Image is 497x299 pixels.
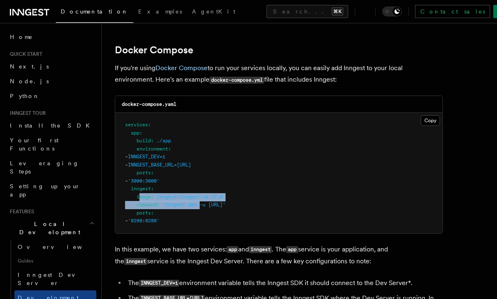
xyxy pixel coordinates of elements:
[125,154,128,160] span: -
[137,146,168,152] span: environment
[14,254,96,267] span: Guides
[128,162,191,168] span: INNGEST_BASE_URL=[URL]
[128,154,165,160] span: INNGEST_DEV=1
[155,64,207,72] a: Docker Compose
[7,217,96,240] button: Local Development
[125,122,148,128] span: services
[382,7,402,16] button: Toggle dark mode
[157,138,171,144] span: ./app
[151,210,154,216] span: :
[125,178,128,184] span: -
[14,267,96,290] a: Inngest Dev Server
[157,194,223,200] span: inngest/inngest:v0.27.0
[125,218,128,224] span: -
[18,244,102,250] span: Overview
[7,220,89,236] span: Local Development
[137,202,157,208] span: command
[7,89,96,103] a: Python
[124,258,147,265] code: inngest
[210,77,264,84] code: docker-compose.yml
[227,246,238,253] code: app
[415,5,490,18] a: Contact sales
[10,63,49,70] span: Next.js
[421,115,440,126] button: Copy
[10,122,95,129] span: Install the SDK
[137,170,151,176] span: ports
[137,210,151,216] span: ports
[133,2,187,22] a: Examples
[151,186,154,192] span: :
[131,130,139,136] span: app
[10,183,80,198] span: Setting up your app
[249,246,272,253] code: inngest
[157,202,160,208] span: :
[128,218,160,224] span: '8288:8288'
[139,130,142,136] span: :
[10,160,79,175] span: Leveraging Steps
[138,8,182,15] span: Examples
[7,156,96,179] a: Leveraging Steps
[148,122,151,128] span: :
[7,59,96,74] a: Next.js
[56,2,133,23] a: Documentation
[115,44,193,56] a: Docker Compose
[151,170,154,176] span: :
[286,246,298,253] code: app
[151,138,154,144] span: :
[139,280,179,287] code: INNGEST_DEV=1
[125,162,128,168] span: -
[7,30,96,44] a: Home
[122,101,176,107] code: docker-compose.yaml
[192,8,235,15] span: AgentKit
[10,78,49,84] span: Node.js
[61,8,128,15] span: Documentation
[7,133,96,156] a: Your first Functions
[7,118,96,133] a: Install the SDK
[7,51,42,57] span: Quick start
[128,178,160,184] span: '3000:3000'
[7,208,34,215] span: Features
[332,7,343,16] kbd: ⌘K
[7,179,96,202] a: Setting up your app
[137,194,151,200] span: image
[162,202,226,208] span: 'inngest dev -u [URL]'
[137,138,151,144] span: build
[125,277,443,289] li: The environment variable tells the Inngest SDK it should connect to the Dev Server*.
[168,146,171,152] span: :
[7,110,46,116] span: Inngest tour
[131,186,151,192] span: inngest
[10,93,40,99] span: Python
[187,2,240,22] a: AgentKit
[151,194,154,200] span: :
[115,244,443,267] p: In this example, we have two services: and . The service is your application, and the service is ...
[18,272,88,286] span: Inngest Dev Server
[10,137,59,152] span: Your first Functions
[7,74,96,89] a: Node.js
[267,5,348,18] button: Search...⌘K
[14,240,96,254] a: Overview
[115,62,443,86] p: If you're using to run your services locally, you can easily add Inngest to your local environmen...
[10,33,33,41] span: Home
